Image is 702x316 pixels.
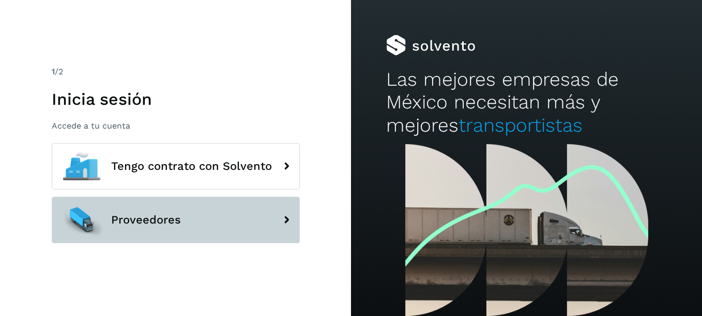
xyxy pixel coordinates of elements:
p: Accede a tu cuenta [52,121,300,131]
span: 1 [52,67,55,76]
span: Proveedores [111,214,181,226]
span: transportistas [459,114,583,136]
span: Tengo contrato con Solvento [111,160,272,172]
h1: Inicia sesión [52,89,300,109]
h2: Las mejores empresas de México necesitan más y mejores [386,68,667,137]
button: Proveedores [52,197,300,243]
div: /2 [52,66,300,78]
button: Tengo contrato con Solvento [52,143,300,189]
